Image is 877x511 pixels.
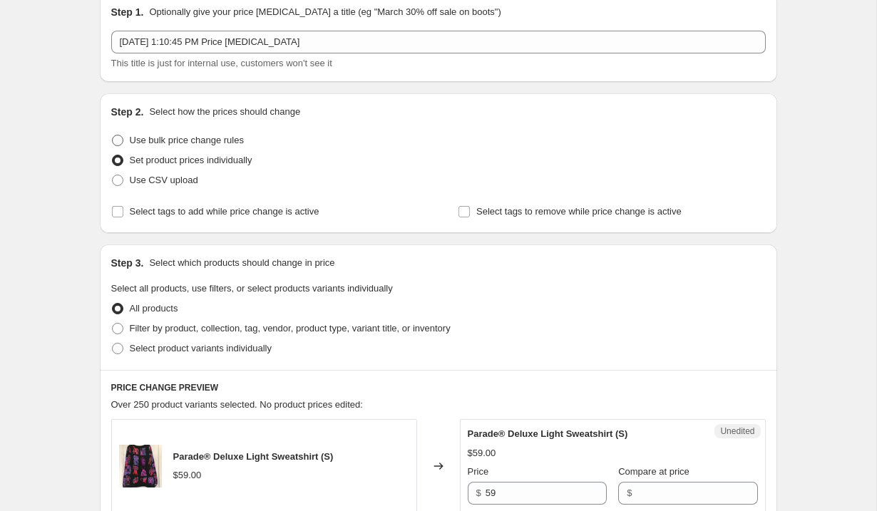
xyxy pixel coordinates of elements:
[130,135,244,145] span: Use bulk price change rules
[130,206,319,217] span: Select tags to add while price change is active
[130,155,252,165] span: Set product prices individually
[720,425,754,437] span: Unedited
[111,399,363,410] span: Over 250 product variants selected. No product prices edited:
[111,58,332,68] span: This title is just for internal use, customers won't see it
[111,105,144,119] h2: Step 2.
[111,31,766,53] input: 30% off holiday sale
[130,323,451,334] span: Filter by product, collection, tag, vendor, product type, variant title, or inventory
[476,487,481,498] span: $
[149,5,501,19] p: Optionally give your price [MEDICAL_DATA] a title (eg "March 30% off sale on boots")
[618,466,689,477] span: Compare at price
[111,283,393,294] span: Select all products, use filters, or select products variants individually
[111,256,144,270] h2: Step 3.
[130,175,198,185] span: Use CSV upload
[173,468,202,482] div: $59.00
[111,5,144,19] h2: Step 1.
[111,382,766,393] h6: PRICE CHANGE PREVIEW
[468,428,628,439] span: Parade® Deluxe Light Sweatshirt (S)
[119,445,162,487] img: parade-deluxe-light-sweatshirt-762177_80x.jpg
[468,446,496,460] div: $59.00
[627,487,632,498] span: $
[130,343,272,353] span: Select product variants individually
[149,256,334,270] p: Select which products should change in price
[476,206,682,217] span: Select tags to remove while price change is active
[468,466,489,477] span: Price
[173,451,334,462] span: Parade® Deluxe Light Sweatshirt (S)
[130,303,178,314] span: All products
[149,105,300,119] p: Select how the prices should change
